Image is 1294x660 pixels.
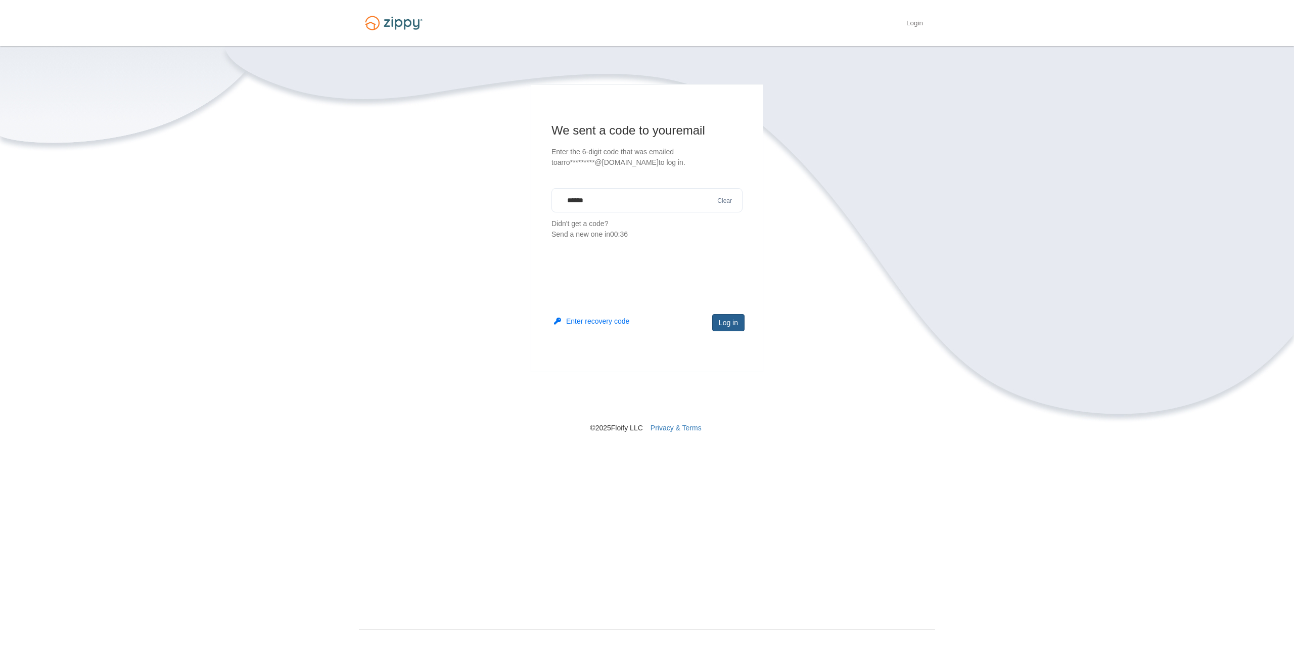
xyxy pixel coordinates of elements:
button: Enter recovery code [554,316,629,326]
img: Logo [359,11,429,35]
button: Clear [714,196,735,206]
div: Send a new one in 00:36 [551,229,743,240]
button: Log in [712,314,745,331]
p: Enter the 6-digit code that was emailed to arro*********@[DOMAIN_NAME] to log in. [551,147,743,168]
nav: © 2025 Floify LLC [359,372,935,433]
a: Privacy & Terms [651,424,702,432]
a: Login [906,19,923,29]
p: Didn't get a code? [551,218,743,240]
h1: We sent a code to your email [551,122,743,139]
